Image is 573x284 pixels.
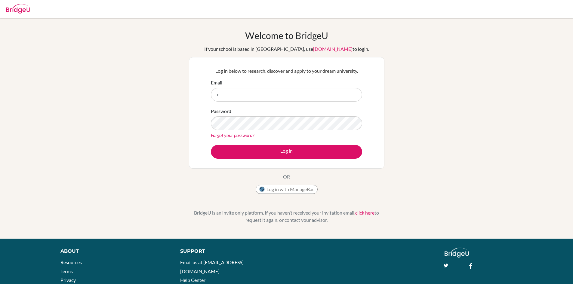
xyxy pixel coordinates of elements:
p: BridgeU is an invite only platform. If you haven’t received your invitation email, to request it ... [189,209,384,224]
a: Privacy [60,277,76,283]
div: About [60,248,167,255]
a: Resources [60,259,82,265]
div: Support [180,248,279,255]
a: Email us at [EMAIL_ADDRESS][DOMAIN_NAME] [180,259,244,274]
a: click here [355,210,374,215]
button: Log in [211,145,362,159]
p: Log in below to research, discover and apply to your dream university. [211,67,362,75]
img: logo_white@2x-f4f0deed5e89b7ecb1c2cc34c3e3d731f90f0f143d5ea2071677605dd97b5244.png [445,248,469,258]
p: OR [283,173,290,180]
img: Bridge-U [6,4,30,14]
a: Forgot your password? [211,132,254,138]
div: If your school is based in [GEOGRAPHIC_DATA], use to login. [204,45,369,53]
button: Log in with ManageBac [256,185,318,194]
a: [DOMAIN_NAME] [313,46,353,52]
a: Help Center [180,277,205,283]
h1: Welcome to BridgeU [245,30,328,41]
label: Email [211,79,222,86]
label: Password [211,108,231,115]
a: Terms [60,268,73,274]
